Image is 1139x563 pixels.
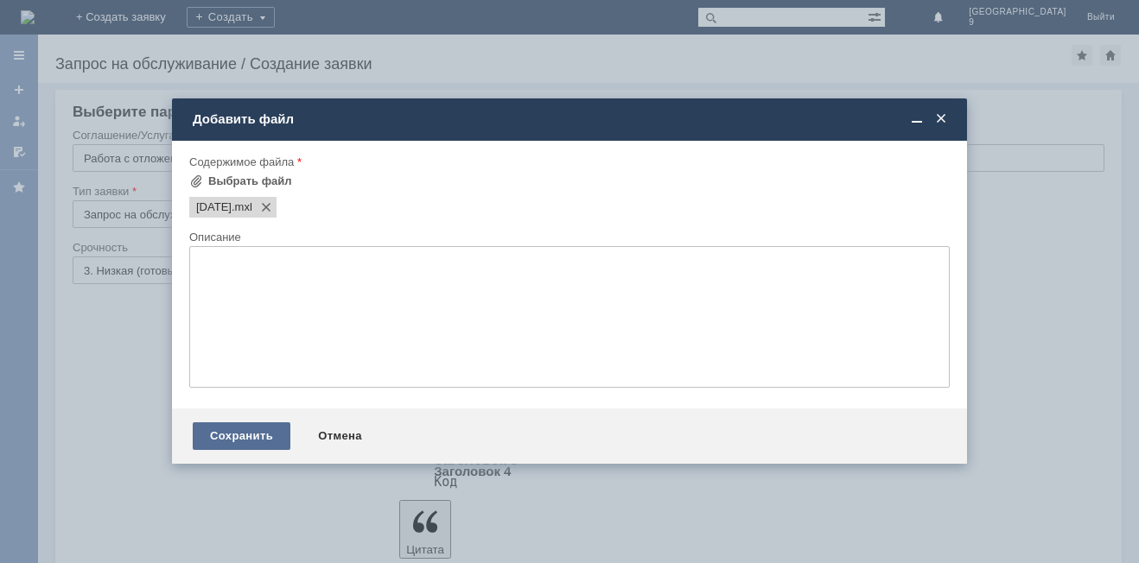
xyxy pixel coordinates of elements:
span: 04.10.2025.mxl [196,200,232,214]
span: 04.10.2025.mxl [232,200,252,214]
span: Свернуть (Ctrl + M) [908,111,926,127]
div: Спасибо [7,76,252,90]
div: Выбрать файл [208,174,292,188]
span: Закрыть [932,111,950,127]
div: Добавить файл [193,111,950,127]
div: Удалите пожалуйста отложенные чеки от [DATE] [7,35,252,62]
div: Содержимое файла [189,156,946,168]
div: Здравствуйте [7,7,252,21]
div: Описание [189,231,946,243]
